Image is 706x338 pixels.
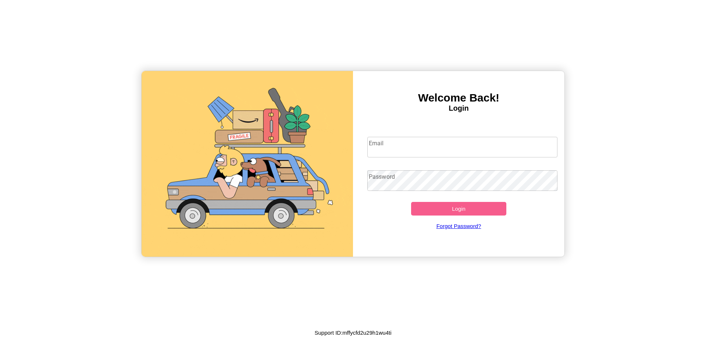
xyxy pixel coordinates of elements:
[314,328,391,338] p: Support ID: mffycfd2u29h1wu4ti
[411,202,506,216] button: Login
[364,216,554,236] a: Forgot Password?
[142,71,353,257] img: gif
[353,92,564,104] h3: Welcome Back!
[353,104,564,113] h4: Login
